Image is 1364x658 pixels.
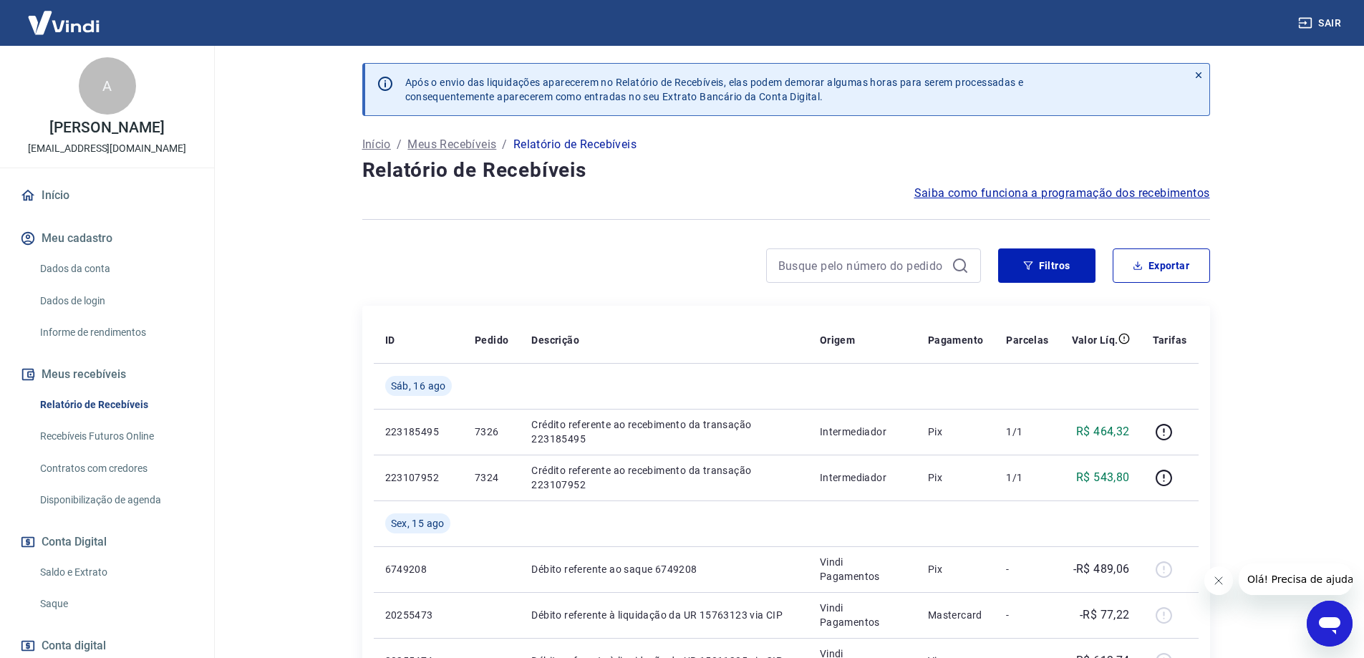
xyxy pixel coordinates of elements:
[385,333,395,347] p: ID
[475,470,508,485] p: 7324
[397,136,402,153] p: /
[28,141,186,156] p: [EMAIL_ADDRESS][DOMAIN_NAME]
[34,318,197,347] a: Informe de rendimentos
[1080,606,1130,624] p: -R$ 77,22
[1204,566,1233,595] iframe: Close message
[9,10,120,21] span: Olá! Precisa de ajuda?
[502,136,507,153] p: /
[407,136,496,153] a: Meus Recebíveis
[49,120,164,135] p: [PERSON_NAME]
[34,390,197,420] a: Relatório de Recebíveis
[1113,248,1210,283] button: Exportar
[17,223,197,254] button: Meu cadastro
[928,562,984,576] p: Pix
[998,248,1095,283] button: Filtros
[531,562,797,576] p: Débito referente ao saque 6749208
[475,425,508,439] p: 7326
[385,425,452,439] p: 223185495
[42,636,106,656] span: Conta digital
[778,255,946,276] input: Busque pelo número do pedido
[34,485,197,515] a: Disponibilização de agenda
[385,608,452,622] p: 20255473
[34,422,197,451] a: Recebíveis Futuros Online
[1076,469,1130,486] p: R$ 543,80
[17,359,197,390] button: Meus recebíveis
[1307,601,1353,647] iframe: Button to launch messaging window
[1239,563,1353,595] iframe: Message from company
[391,516,445,531] span: Sex, 15 ago
[1073,561,1130,578] p: -R$ 489,06
[79,57,136,115] div: A
[1072,333,1118,347] p: Valor Líq.
[1006,425,1048,439] p: 1/1
[1295,10,1347,37] button: Sair
[928,470,984,485] p: Pix
[513,136,637,153] p: Relatório de Recebíveis
[475,333,508,347] p: Pedido
[820,555,905,584] p: Vindi Pagamentos
[17,1,110,44] img: Vindi
[1076,423,1130,440] p: R$ 464,32
[928,608,984,622] p: Mastercard
[531,608,797,622] p: Débito referente à liquidação da UR 15763123 via CIP
[385,470,452,485] p: 223107952
[34,558,197,587] a: Saldo e Extrato
[531,463,797,492] p: Crédito referente ao recebimento da transação 223107952
[820,425,905,439] p: Intermediador
[34,589,197,619] a: Saque
[34,254,197,284] a: Dados da conta
[1006,470,1048,485] p: 1/1
[34,286,197,316] a: Dados de login
[928,425,984,439] p: Pix
[928,333,984,347] p: Pagamento
[385,562,452,576] p: 6749208
[820,601,905,629] p: Vindi Pagamentos
[34,454,197,483] a: Contratos com credores
[820,470,905,485] p: Intermediador
[914,185,1210,202] a: Saiba como funciona a programação dos recebimentos
[17,526,197,558] button: Conta Digital
[531,333,579,347] p: Descrição
[362,136,391,153] a: Início
[531,417,797,446] p: Crédito referente ao recebimento da transação 223185495
[17,180,197,211] a: Início
[391,379,446,393] span: Sáb, 16 ago
[1006,608,1048,622] p: -
[362,156,1210,185] h4: Relatório de Recebíveis
[405,75,1024,104] p: Após o envio das liquidações aparecerem no Relatório de Recebíveis, elas podem demorar algumas ho...
[1153,333,1187,347] p: Tarifas
[1006,333,1048,347] p: Parcelas
[1006,562,1048,576] p: -
[820,333,855,347] p: Origem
